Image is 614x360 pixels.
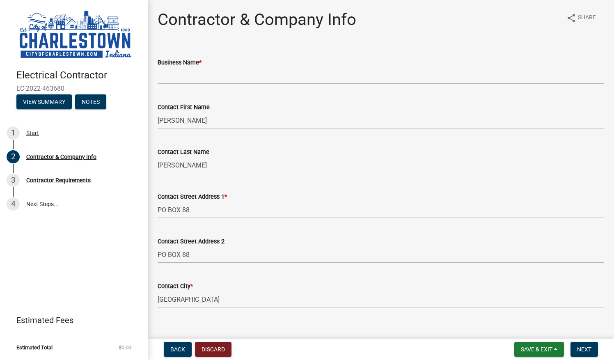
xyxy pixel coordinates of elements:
[570,342,598,357] button: Next
[578,13,596,23] span: Share
[158,149,209,155] label: Contact Last Name
[7,174,20,187] div: 3
[158,10,356,30] h1: Contractor & Company Info
[26,154,96,160] div: Contractor & Company Info
[577,346,591,353] span: Next
[158,284,193,289] label: Contact City
[195,342,231,357] button: Discard
[16,69,141,81] h4: Electrical Contractor
[75,94,106,109] button: Notes
[158,194,227,200] label: Contact Street Address 1
[16,345,53,350] span: Estimated Total
[521,346,552,353] span: Save & Exit
[560,10,603,26] button: shareShare
[26,177,91,183] div: Contractor Requirements
[16,94,72,109] button: View Summary
[164,342,192,357] button: Back
[566,13,576,23] i: share
[16,9,135,61] img: City of Charlestown, Indiana
[26,130,39,136] div: Start
[16,99,72,105] wm-modal-confirm: Summary
[514,342,564,357] button: Save & Exit
[158,105,210,110] label: Contact First Name
[170,346,185,353] span: Back
[75,99,106,105] wm-modal-confirm: Notes
[7,312,135,328] a: Estimated Fees
[16,85,131,92] span: EC-2022-463680
[7,126,20,140] div: 1
[119,345,131,350] span: $0.00
[7,150,20,163] div: 2
[158,60,202,66] label: Business Name
[158,239,225,245] label: Contact Street Address 2
[7,197,20,211] div: 4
